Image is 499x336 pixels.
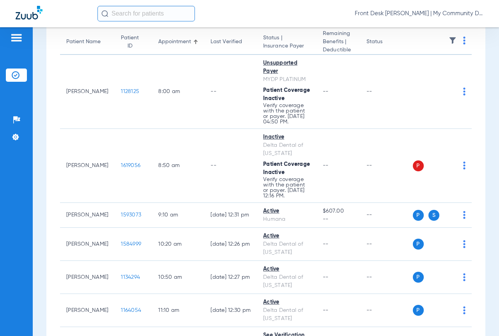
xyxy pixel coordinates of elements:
[16,6,42,19] img: Zuub Logo
[60,203,115,228] td: [PERSON_NAME]
[257,30,317,55] th: Status |
[413,239,424,250] span: P
[97,6,195,21] input: Search for patients
[263,76,310,84] div: MYDP PLATINUM
[211,38,251,46] div: Last Verified
[323,163,329,168] span: --
[204,203,257,228] td: [DATE] 12:31 PM
[204,261,257,294] td: [DATE] 12:27 PM
[323,215,354,223] span: --
[263,177,310,199] p: Verify coverage with the patient or payer. [DATE] 12:16 PM.
[360,30,413,55] th: Status
[60,129,115,203] td: [PERSON_NAME]
[121,163,140,168] span: 1619056
[101,10,108,17] img: Search Icon
[66,38,108,46] div: Patient Name
[152,228,204,261] td: 10:20 AM
[413,305,424,316] span: P
[10,33,23,42] img: hamburger-icon
[463,240,465,248] img: group-dot-blue.svg
[263,133,310,141] div: Inactive
[317,30,360,55] th: Remaining Benefits |
[263,306,310,323] div: Delta Dental of [US_STATE]
[446,273,453,281] img: x.svg
[263,207,310,215] div: Active
[263,59,310,76] div: Unsupported Payer
[263,88,310,101] span: Patient Coverage Inactive
[121,274,140,280] span: 1134294
[355,10,483,18] span: Front Desk [PERSON_NAME] | My Community Dental Centers
[121,212,141,218] span: 1593073
[158,38,191,46] div: Appointment
[360,55,413,129] td: --
[449,37,457,44] img: filter.svg
[360,203,413,228] td: --
[204,55,257,129] td: --
[152,129,204,203] td: 8:50 AM
[463,162,465,169] img: group-dot-blue.svg
[263,298,310,306] div: Active
[204,294,257,327] td: [DATE] 12:30 PM
[152,55,204,129] td: 8:00 AM
[446,162,453,169] img: x.svg
[263,265,310,273] div: Active
[463,273,465,281] img: group-dot-blue.svg
[323,308,329,313] span: --
[158,38,198,46] div: Appointment
[263,42,310,50] span: Insurance Payer
[121,34,146,50] div: Patient ID
[263,162,310,175] span: Patient Coverage Inactive
[323,241,329,247] span: --
[60,261,115,294] td: [PERSON_NAME]
[463,88,465,95] img: group-dot-blue.svg
[204,228,257,261] td: [DATE] 12:26 PM
[323,274,329,280] span: --
[263,103,310,125] p: Verify coverage with the patient or payer. [DATE] 04:50 PM.
[121,34,139,50] div: Patient ID
[263,240,310,257] div: Delta Dental of [US_STATE]
[121,241,141,247] span: 1584999
[446,211,453,219] img: x.svg
[428,210,439,221] span: S
[152,203,204,228] td: 9:10 AM
[460,299,499,336] iframe: Chat Widget
[121,308,141,313] span: 1164054
[413,210,424,221] span: P
[413,160,424,171] span: P
[263,273,310,290] div: Delta Dental of [US_STATE]
[60,294,115,327] td: [PERSON_NAME]
[446,88,453,95] img: x.svg
[463,37,465,44] img: group-dot-blue.svg
[263,141,310,158] div: Delta Dental of [US_STATE]
[360,228,413,261] td: --
[323,46,354,54] span: Deductible
[463,211,465,219] img: group-dot-blue.svg
[152,294,204,327] td: 11:10 AM
[60,55,115,129] td: [PERSON_NAME]
[360,261,413,294] td: --
[204,129,257,203] td: --
[263,215,310,223] div: Humana
[323,207,354,215] span: $607.00
[360,129,413,203] td: --
[263,232,310,240] div: Active
[152,261,204,294] td: 10:50 AM
[60,228,115,261] td: [PERSON_NAME]
[446,240,453,248] img: x.svg
[413,272,424,283] span: P
[66,38,101,46] div: Patient Name
[446,306,453,314] img: x.svg
[121,89,139,94] span: 1128125
[360,294,413,327] td: --
[211,38,242,46] div: Last Verified
[323,89,329,94] span: --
